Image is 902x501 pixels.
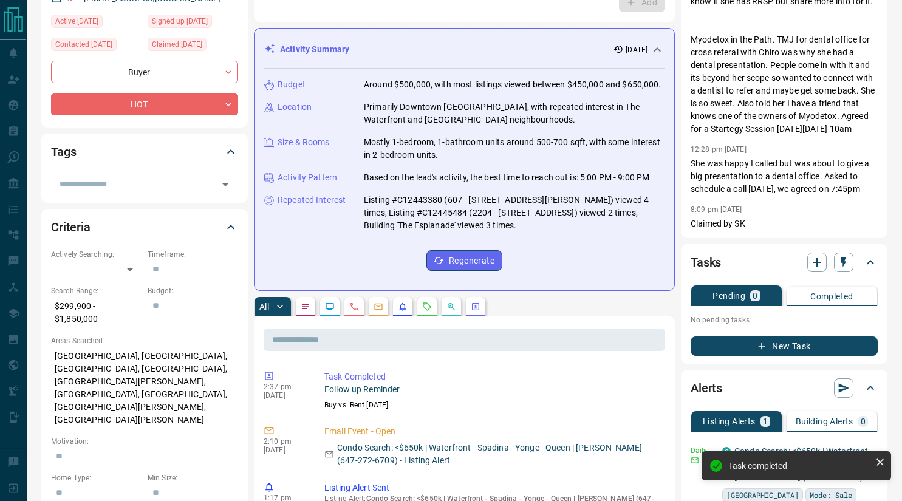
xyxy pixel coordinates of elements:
p: Activity Summary [280,43,349,56]
div: Buyer [51,61,238,83]
span: Claimed [DATE] [152,38,202,50]
p: Follow up Reminder [324,383,660,396]
p: 0 [861,417,866,426]
h2: Tasks [691,253,721,272]
p: 1 [763,417,768,426]
p: Location [278,101,312,114]
p: Size & Rooms [278,136,330,149]
p: Home Type: [51,472,142,483]
p: Areas Searched: [51,335,238,346]
p: Daily [691,445,715,456]
div: Criteria [51,213,238,242]
div: Sat Oct 11 2025 [51,15,142,32]
button: New Task [691,336,878,356]
p: [DATE] [264,446,306,454]
p: Mostly 1-bedroom, 1-bathroom units around 500-700 sqft, with some interest in 2-bedroom units. [364,136,665,162]
p: [DATE] [264,391,306,400]
button: Regenerate [426,250,502,271]
div: Alerts [691,373,878,403]
svg: Opportunities [446,302,456,312]
h2: Alerts [691,378,722,398]
div: Task completed [728,461,870,471]
p: $299,900 - $1,850,000 [51,296,142,329]
p: Budget [278,78,306,91]
span: Mode: Sale [810,489,852,501]
p: Motivation: [51,436,238,447]
p: 8:09 pm [DATE] [691,205,742,214]
svg: Calls [349,302,359,312]
p: Listing #C12443380 (607 - [STREET_ADDRESS][PERSON_NAME]) viewed 4 times, Listing #C12445484 (2204... [364,194,665,232]
p: Activity Pattern [278,171,337,184]
p: Listing Alert Sent [324,482,660,494]
div: Sun Jul 13 2025 [148,38,238,55]
span: Contacted [DATE] [55,38,112,50]
p: Min Size: [148,472,238,483]
span: [GEOGRAPHIC_DATA] [726,489,799,501]
div: Sun Jul 13 2025 [51,38,142,55]
svg: Lead Browsing Activity [325,302,335,312]
a: Condo Search: <$650k | Waterfront - Spadina - Yonge - Queen | [PERSON_NAME] (647-272-6709) [734,446,868,482]
p: Repeated Interest [278,194,346,206]
p: Pending [712,291,745,300]
p: No pending tasks [691,311,878,329]
p: 2:10 pm [264,437,306,446]
p: Building Alerts [796,417,853,426]
p: Based on the lead's activity, the best time to reach out is: 5:00 PM - 9:00 PM [364,171,649,184]
p: Listing Alerts [703,417,756,426]
p: Search Range: [51,285,142,296]
p: All [259,302,269,311]
p: Around $500,000, with most listings viewed between $450,000 and $650,000. [364,78,661,91]
p: [GEOGRAPHIC_DATA], [GEOGRAPHIC_DATA], [GEOGRAPHIC_DATA], [GEOGRAPHIC_DATA], [GEOGRAPHIC_DATA][PER... [51,346,238,430]
span: Active [DATE] [55,15,98,27]
p: Condo Search: <$650k | Waterfront - Spadina - Yonge - Queen | [PERSON_NAME] (647-272-6709) - List... [337,441,660,467]
p: Task Completed [324,370,660,383]
svg: Agent Actions [471,302,480,312]
svg: Emails [374,302,383,312]
h2: Tags [51,142,76,162]
div: Sun Jul 13 2025 [148,15,238,32]
button: Open [217,176,234,193]
p: 12:28 pm [DATE] [691,145,747,154]
p: She was happy I called but was about to give a big presentation to a dental office. Asked to sche... [691,157,878,196]
p: Actively Searching: [51,249,142,260]
span: Signed up [DATE] [152,15,208,27]
svg: Requests [422,302,432,312]
svg: Email [691,456,699,465]
p: Email Event - Open [324,425,660,438]
svg: Notes [301,302,310,312]
div: HOT [51,93,238,115]
div: Tasks [691,248,878,277]
div: Tags [51,137,238,166]
p: 0 [753,291,757,300]
p: 2:37 pm [264,383,306,391]
svg: Listing Alerts [398,302,408,312]
p: Buy vs. Rent [DATE] [324,400,660,411]
p: Primarily Downtown [GEOGRAPHIC_DATA], with repeated interest in The Waterfront and [GEOGRAPHIC_DA... [364,101,665,126]
p: [DATE] [626,44,647,55]
p: Completed [810,292,853,301]
h2: Criteria [51,217,91,237]
div: Activity Summary[DATE] [264,38,665,61]
p: Budget: [148,285,238,296]
p: Claimed by SK [691,217,878,230]
p: Timeframe: [148,249,238,260]
div: condos.ca [722,447,731,455]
